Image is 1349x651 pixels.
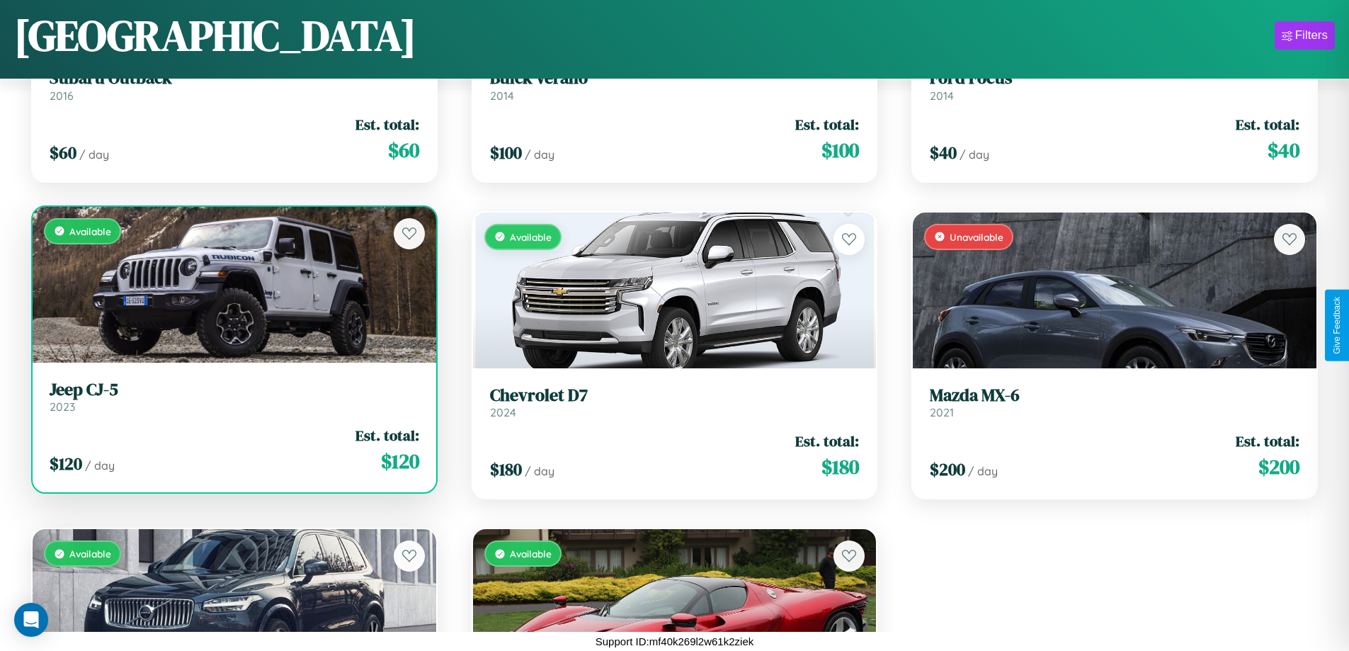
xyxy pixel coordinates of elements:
[930,141,957,164] span: $ 40
[1236,114,1299,135] span: Est. total:
[490,458,522,481] span: $ 180
[525,147,554,162] span: / day
[1275,21,1335,50] button: Filters
[1258,453,1299,481] span: $ 200
[79,147,109,162] span: / day
[490,405,516,419] span: 2024
[14,603,48,637] div: Open Intercom Messenger
[930,89,954,103] span: 2014
[50,68,419,89] h3: Subaru Outback
[821,453,859,481] span: $ 180
[795,114,859,135] span: Est. total:
[490,385,860,406] h3: Chevrolet D7
[355,114,419,135] span: Est. total:
[490,89,514,103] span: 2014
[490,385,860,420] a: Chevrolet D72024
[960,147,989,162] span: / day
[85,458,115,472] span: / day
[490,141,522,164] span: $ 100
[510,231,552,243] span: Available
[795,431,859,451] span: Est. total:
[50,141,76,164] span: $ 60
[930,385,1299,406] h3: Mazda MX-6
[1332,297,1342,354] div: Give Feedback
[968,464,998,478] span: / day
[69,548,111,560] span: Available
[381,447,419,475] span: $ 120
[50,89,74,103] span: 2016
[930,405,954,419] span: 2021
[930,68,1299,103] a: Ford Focus2014
[821,136,859,164] span: $ 100
[1236,431,1299,451] span: Est. total:
[596,632,753,651] p: Support ID: mf40k269l2w61k2ziek
[50,452,82,475] span: $ 120
[388,136,419,164] span: $ 60
[50,400,75,414] span: 2023
[490,68,860,103] a: Buick Verano2014
[69,225,111,237] span: Available
[14,6,416,64] h1: [GEOGRAPHIC_DATA]
[930,458,965,481] span: $ 200
[1268,136,1299,164] span: $ 40
[50,380,419,414] a: Jeep CJ-52023
[1295,28,1328,43] div: Filters
[930,385,1299,420] a: Mazda MX-62021
[510,548,552,560] span: Available
[490,68,860,89] h3: Buick Verano
[930,68,1299,89] h3: Ford Focus
[50,380,419,400] h3: Jeep CJ-5
[355,425,419,446] span: Est. total:
[525,464,554,478] span: / day
[50,68,419,103] a: Subaru Outback2016
[950,231,1003,243] span: Unavailable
